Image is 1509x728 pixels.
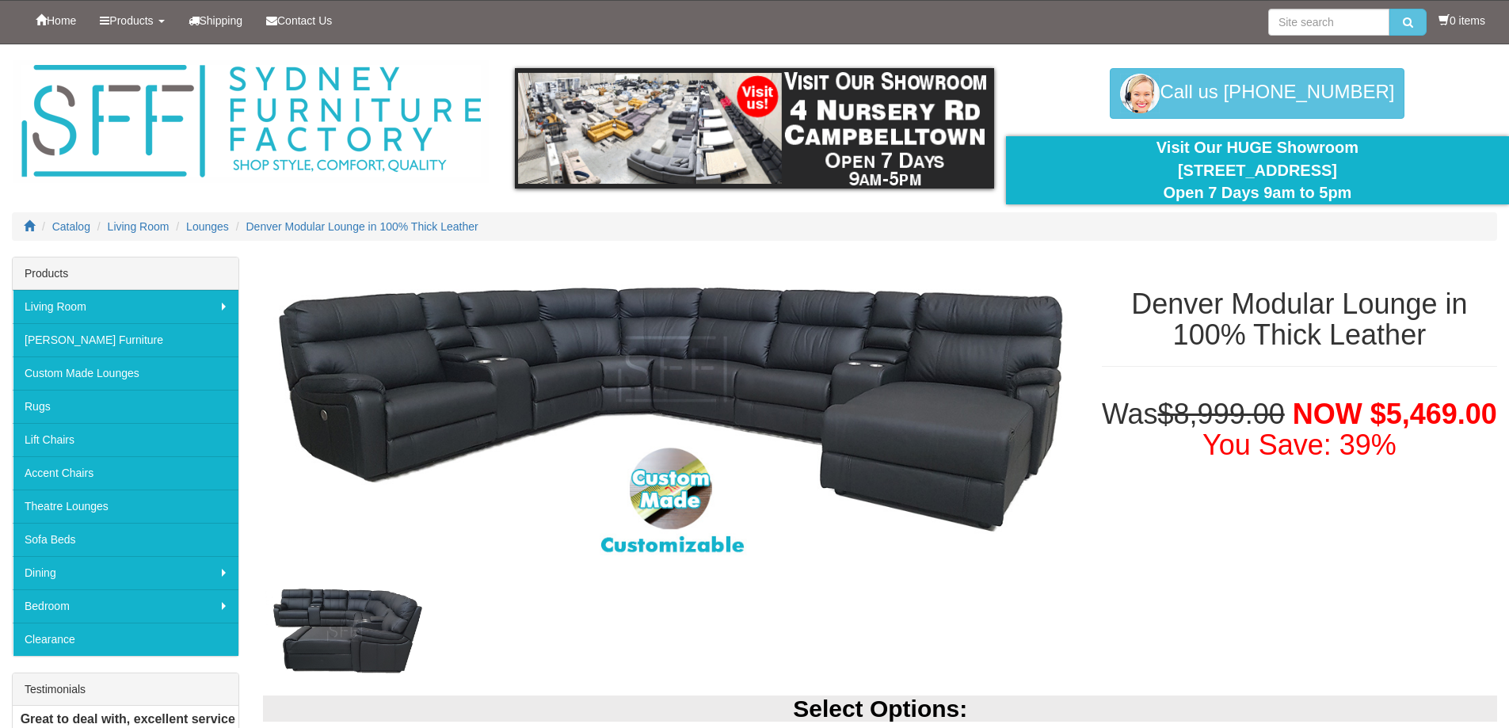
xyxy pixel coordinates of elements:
img: showroom.gif [515,68,994,189]
div: Visit Our HUGE Showroom [STREET_ADDRESS] Open 7 Days 9am to 5pm [1018,136,1497,204]
a: Dining [13,556,238,589]
a: Shipping [177,1,255,40]
span: Shipping [200,14,243,27]
li: 0 items [1439,13,1485,29]
a: Theatre Lounges [13,490,238,523]
b: Select Options: [793,696,967,722]
b: Great to deal with, excellent service [21,712,235,726]
img: Sydney Furniture Factory [13,60,489,183]
a: Clearance [13,623,238,656]
a: Sofa Beds [13,523,238,556]
span: NOW $5,469.00 [1293,398,1497,430]
span: Contact Us [277,14,332,27]
h1: Was [1102,398,1497,461]
div: Products [13,257,238,290]
a: [PERSON_NAME] Furniture [13,323,238,356]
a: Accent Chairs [13,456,238,490]
span: Home [47,14,76,27]
a: Lift Chairs [13,423,238,456]
a: Contact Us [254,1,344,40]
del: $8,999.00 [1158,398,1285,430]
a: Living Room [108,220,170,233]
div: Testimonials [13,673,238,706]
a: Denver Modular Lounge in 100% Thick Leather [246,220,478,233]
a: Catalog [52,220,90,233]
a: Home [24,1,88,40]
a: Lounges [186,220,229,233]
font: You Save: 39% [1202,429,1397,461]
a: Bedroom [13,589,238,623]
h1: Denver Modular Lounge in 100% Thick Leather [1102,288,1497,351]
a: Rugs [13,390,238,423]
a: Custom Made Lounges [13,356,238,390]
span: Products [109,14,153,27]
a: Living Room [13,290,238,323]
a: Products [88,1,176,40]
input: Site search [1268,9,1389,36]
